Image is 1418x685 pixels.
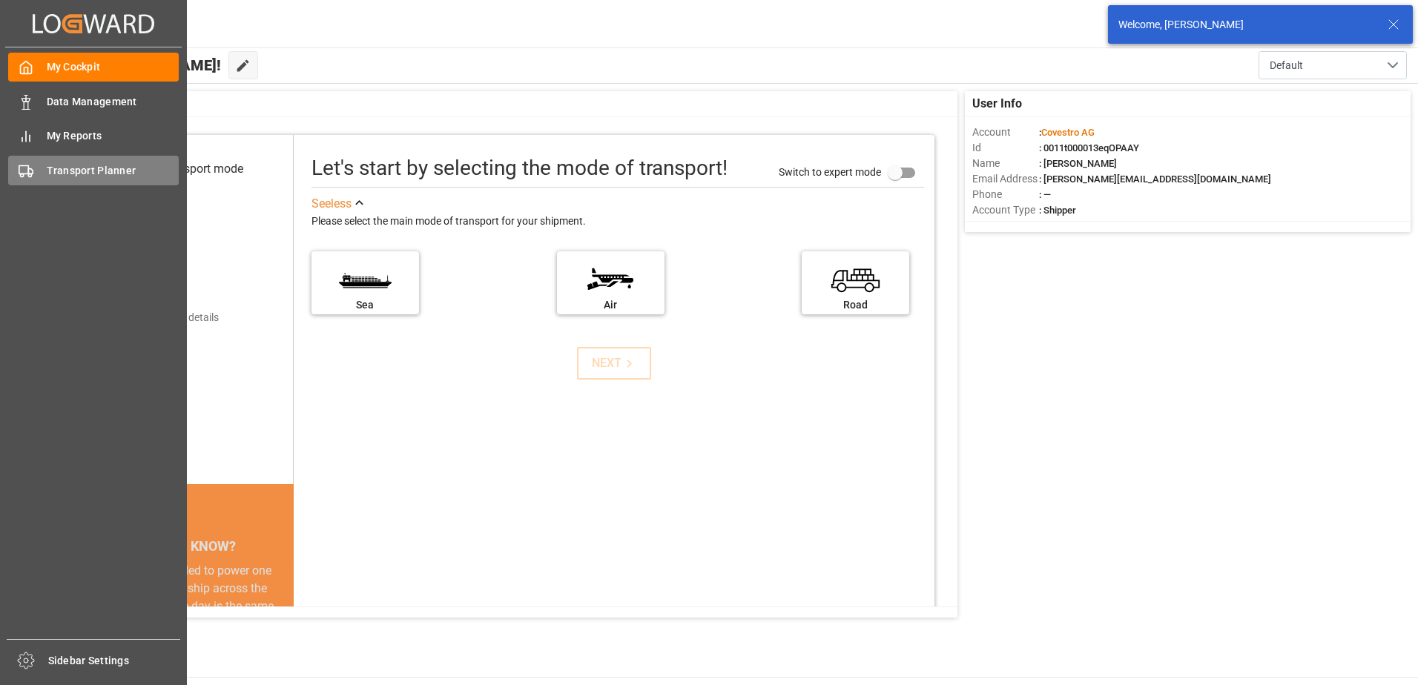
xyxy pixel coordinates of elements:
button: NEXT [577,347,651,380]
div: Please select the main mode of transport for your shipment. [311,213,924,231]
span: : Shipper [1039,205,1076,216]
span: Phone [972,187,1039,202]
a: My Cockpit [8,53,179,82]
span: Covestro AG [1041,127,1095,138]
a: Data Management [8,87,179,116]
div: Road [809,297,902,313]
span: Switch to expert mode [779,165,881,177]
a: My Reports [8,122,179,150]
span: : [1039,127,1095,138]
span: : [PERSON_NAME] [1039,158,1117,169]
span: Sidebar Settings [48,653,181,669]
span: Transport Planner [47,163,179,179]
span: Account Type [972,202,1039,218]
span: : [PERSON_NAME][EMAIL_ADDRESS][DOMAIN_NAME] [1039,173,1271,185]
div: Welcome, [PERSON_NAME] [1118,17,1374,33]
a: Transport Planner [8,156,179,185]
span: Account [972,125,1039,140]
div: Add shipping details [126,310,219,325]
span: My Cockpit [47,59,179,75]
span: Email Address [972,171,1039,187]
div: See less [311,195,352,213]
div: Sea [319,297,412,313]
span: My Reports [47,128,179,144]
span: Default [1270,58,1303,73]
span: Id [972,140,1039,156]
span: Name [972,156,1039,171]
span: Hello [PERSON_NAME]! [62,51,221,79]
button: open menu [1259,51,1407,79]
span: User Info [972,95,1022,113]
div: Air [564,297,657,313]
span: : 0011t000013eqOPAAY [1039,142,1139,153]
span: Data Management [47,94,179,110]
div: NEXT [592,354,637,372]
span: : — [1039,189,1051,200]
div: Let's start by selecting the mode of transport! [311,153,728,184]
